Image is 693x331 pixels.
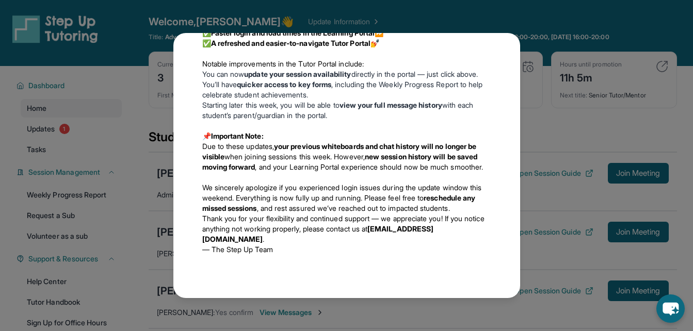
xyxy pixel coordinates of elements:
span: ⏩ [375,28,383,37]
span: We sincerely apologize if you experienced login issues during the update window this weekend. Eve... [202,183,482,202]
strong: update your session availability [244,70,351,78]
span: , and rest assured we’ve reached out to impacted students. [257,204,450,212]
strong: Faster login and load times in the Learning Portal [211,28,375,37]
span: Due to these updates, [202,142,274,151]
strong: Important Note: [211,131,264,140]
span: , including the Weekly Progress Report to help celebrate student achievements. [202,80,483,99]
button: chat-button [656,294,685,323]
span: Starting later this week, you will be able to [202,101,340,109]
strong: your previous whiteboards and chat history will no longer be visible [202,142,477,161]
strong: quicker access to key forms [237,80,331,89]
span: ✅ [202,39,211,47]
span: ✅ [202,28,211,37]
span: 📌 [202,131,211,140]
strong: view your full message history [340,101,442,109]
span: , and your Learning Portal experience should now be much smoother. [255,162,483,171]
span: 💅 [370,39,379,47]
span: Notable improvements in the Tutor Portal include: [202,59,364,68]
li: You’ll have [202,79,491,100]
span: You can now [202,70,245,78]
span: — The Step Up Team [202,245,273,254]
span: directly in the portal — just click above. [351,70,478,78]
p: [PERSON_NAME] L just matched with a student! [538,292,641,309]
strong: A refreshed and easier-to-navigate Tutor Portal [211,39,370,47]
span: Thank you for your flexibility and continued support — we appreciate you! If you notice anything ... [202,214,485,233]
span: when joining sessions this week. However, [224,152,365,161]
span: . [263,235,264,243]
